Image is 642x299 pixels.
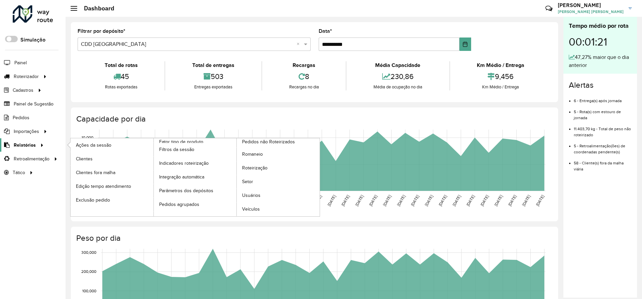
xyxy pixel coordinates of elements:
span: Romaneio [242,151,263,158]
text: [DATE] [438,194,447,207]
div: 47,27% maior que o dia anterior [569,53,632,69]
div: Média Capacidade [348,61,447,69]
div: Entregas exportadas [167,84,259,90]
text: 200,000 [81,270,96,274]
div: Total de entregas [167,61,259,69]
div: 230,86 [348,69,447,84]
text: [DATE] [452,194,461,207]
h4: Capacidade por dia [76,114,551,124]
a: Integração automática [154,170,237,184]
span: Tático [13,169,25,176]
a: Edição tempo atendimento [71,179,153,193]
span: Parâmetros dos depósitos [159,187,213,194]
text: [DATE] [396,194,406,207]
span: Clientes [76,155,93,162]
div: 9,456 [452,69,550,84]
li: 58 - Cliente(s) fora da malha viária [574,155,632,172]
text: [DATE] [535,194,545,207]
div: Recargas [264,61,344,69]
span: Relatórios [14,142,36,149]
a: Setor [237,175,320,189]
span: Edição tempo atendimento [76,183,131,190]
text: [DATE] [494,194,503,207]
span: Painel de Sugestão [14,100,53,107]
text: 300,000 [81,250,96,255]
text: [DATE] [382,194,392,207]
text: [DATE] [410,194,420,207]
text: [DATE] [479,194,489,207]
div: 45 [79,69,163,84]
a: Indicadores roteirização [154,157,237,170]
span: Clientes fora malha [76,169,115,176]
text: [DATE] [368,194,378,207]
div: Rotas exportadas [79,84,163,90]
h4: Peso por dia [76,233,551,243]
a: Veículos [237,203,320,216]
a: Fator tipo de produto [71,138,237,216]
span: Fator tipo de produto [159,138,203,145]
span: Exclusão pedido [76,197,110,204]
span: Pedidos agrupados [159,201,199,208]
span: Retroalimentação [14,155,49,162]
span: Ações da sessão [76,142,111,149]
label: Filtrar por depósito [78,27,125,35]
a: Usuários [237,189,320,202]
span: Painel [14,59,27,66]
span: Filtros da sessão [159,146,194,153]
span: Usuários [242,192,260,199]
text: 100,000 [82,289,96,293]
text: [DATE] [354,194,364,207]
span: Veículos [242,206,260,213]
text: [DATE] [465,194,475,207]
div: Tempo médio por rota [569,21,632,30]
a: Clientes fora malha [71,166,153,179]
li: 5 - Rota(s) com estouro de jornada [574,104,632,121]
a: Contato Rápido [542,1,556,16]
h2: Dashboard [77,5,114,12]
span: Importações [14,128,39,135]
label: Simulação [20,36,45,44]
a: Pedidos não Roteirizados [154,138,320,216]
text: [DATE] [507,194,517,207]
a: Parâmetros dos depósitos [154,184,237,198]
span: Clear all [297,40,302,48]
div: Km Médio / Entrega [452,61,550,69]
a: Filtros da sessão [154,143,237,156]
div: Média de ocupação no dia [348,84,447,90]
a: Romaneio [237,148,320,161]
button: Choose Date [459,38,471,51]
a: Pedidos agrupados [154,198,237,211]
span: Pedidos [13,114,29,121]
span: Integração automática [159,173,204,180]
text: [DATE] [521,194,531,207]
label: Data [319,27,332,35]
a: Ações da sessão [71,138,153,152]
div: 00:01:21 [569,30,632,53]
text: [DATE] [327,194,336,207]
span: Indicadores roteirização [159,160,209,167]
span: Pedidos não Roteirizados [242,138,295,145]
text: 10,000 [82,135,93,140]
span: Roteirização [242,164,267,171]
div: 503 [167,69,259,84]
span: [PERSON_NAME] [PERSON_NAME] [558,9,624,15]
div: Km Médio / Entrega [452,84,550,90]
div: Recargas no dia [264,84,344,90]
span: Setor [242,178,253,185]
a: Exclusão pedido [71,193,153,207]
a: Roteirização [237,161,320,175]
h4: Alertas [569,80,632,90]
li: 6 - Entrega(s) após jornada [574,93,632,104]
span: Roteirizador [14,73,39,80]
a: Clientes [71,152,153,165]
text: [DATE] [424,194,434,207]
li: 5 - Retroalimentação(ões) de coordenadas pendente(s) [574,138,632,155]
h3: [PERSON_NAME] [558,2,624,8]
div: 8 [264,69,344,84]
div: Total de rotas [79,61,163,69]
span: Cadastros [13,87,33,94]
li: 11.403,70 kg - Total de peso não roteirizado [574,121,632,138]
text: [DATE] [340,194,350,207]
